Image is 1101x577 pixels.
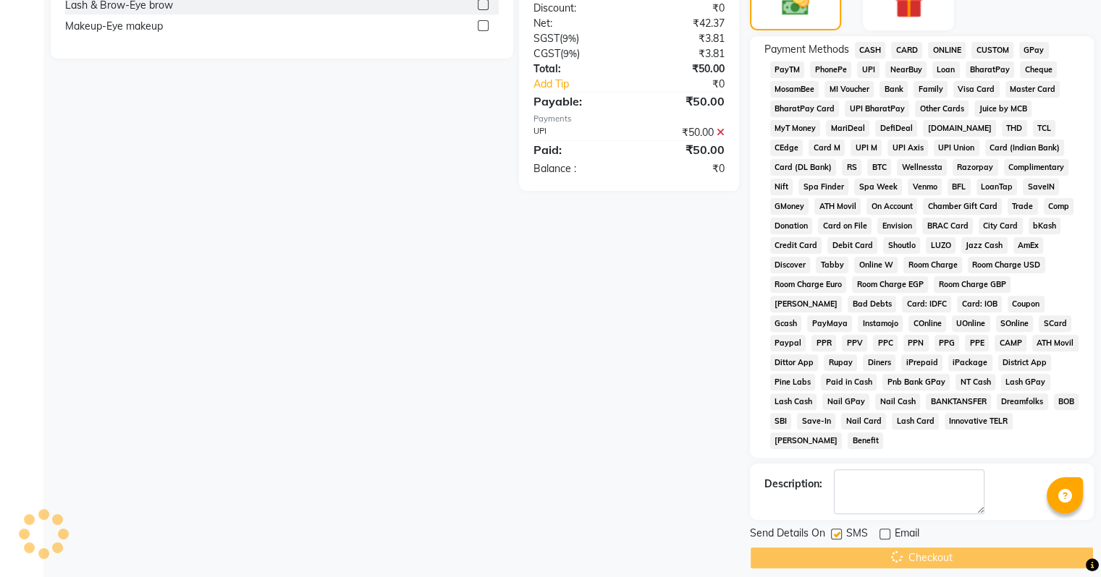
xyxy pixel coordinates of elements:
[852,276,928,293] span: Room Charge EGP
[934,276,1011,293] span: Room Charge GBP
[770,432,843,449] span: [PERSON_NAME]
[629,1,735,16] div: ₹0
[928,42,966,59] span: ONLINE
[923,120,996,137] span: [DOMAIN_NAME]
[523,1,629,16] div: Discount:
[1032,335,1079,351] span: ATH Movil
[914,81,948,98] span: Family
[902,296,951,312] span: Card: IDFC
[1008,198,1038,215] span: Trade
[877,218,916,234] span: Envision
[629,125,735,140] div: ₹50.00
[935,335,960,351] span: PPG
[842,335,867,351] span: PPV
[770,159,837,176] span: Card (DL Bank)
[523,161,629,176] div: Balance :
[1008,296,1045,312] span: Coupon
[1044,198,1074,215] span: Comp
[770,198,809,215] span: GMoney
[821,374,877,390] span: Paid in Cash
[1004,159,1069,176] span: Complimentary
[845,101,909,117] span: UPI BharatPay
[1005,81,1060,98] span: Master Card
[770,179,793,195] span: Nift
[897,159,947,176] span: Wellnessta
[903,257,962,273] span: Room Charge
[770,120,821,137] span: MyT Money
[629,93,735,110] div: ₹50.00
[764,476,822,492] div: Description:
[854,179,902,195] span: Spa Week
[863,354,895,371] span: Diners
[750,526,825,544] span: Send Details On
[523,125,629,140] div: UPI
[892,413,939,429] span: Lash Card
[770,354,819,371] span: Dittor App
[952,315,990,332] span: UOnline
[523,46,629,61] div: ( )
[948,179,971,195] span: BFL
[818,218,872,234] span: Card on File
[770,413,792,429] span: SBI
[770,101,840,117] span: BharatPay Card
[523,31,629,46] div: ( )
[866,198,917,215] span: On Account
[842,159,861,176] span: RS
[562,33,576,44] span: 9%
[841,413,886,429] span: Nail Card
[915,101,969,117] span: Other Cards
[770,61,805,78] span: PayTM
[629,16,735,31] div: ₹42.37
[998,354,1052,371] span: District App
[646,77,735,92] div: ₹0
[875,393,920,410] span: Nail Cash
[822,393,869,410] span: Nail GPay
[770,257,811,273] span: Discover
[934,140,979,156] span: UPI Union
[826,120,869,137] span: MariDeal
[770,218,813,234] span: Donation
[809,140,845,156] span: Card M
[976,179,1018,195] span: LoanTap
[770,237,822,254] span: Credit Card
[770,81,819,98] span: MosamBee
[523,141,629,158] div: Paid:
[851,140,882,156] span: UPI M
[887,140,928,156] span: UPI Axis
[879,81,908,98] span: Bank
[770,374,816,390] span: Pine Labs
[903,335,929,351] span: PPN
[807,315,852,332] span: PayMaya
[629,161,735,176] div: ₹0
[629,46,735,61] div: ₹3.81
[979,218,1023,234] span: City Card
[523,93,629,110] div: Payable:
[770,296,843,312] span: [PERSON_NAME]
[816,257,848,273] span: Tabby
[997,393,1048,410] span: Dreamfolks
[1001,374,1050,390] span: Lash GPay
[523,16,629,31] div: Net:
[867,159,891,176] span: BTC
[824,354,857,371] span: Rupay
[873,335,898,351] span: PPC
[965,335,989,351] span: PPE
[908,315,946,332] span: COnline
[948,354,992,371] span: iPackage
[629,141,735,158] div: ₹50.00
[857,61,879,78] span: UPI
[901,354,942,371] span: iPrepaid
[770,140,803,156] span: CEdge
[533,32,560,45] span: SGST
[953,159,998,176] span: Razorpay
[882,374,950,390] span: Pnb Bank GPay
[1023,179,1059,195] span: SaveIN
[985,140,1065,156] span: Card (Indian Bank)
[883,237,920,254] span: Shoutlo
[1039,315,1071,332] span: SCard
[885,61,927,78] span: NearBuy
[895,526,919,544] span: Email
[945,413,1013,429] span: Innovative TELR
[961,237,1008,254] span: Jazz Cash
[996,315,1034,332] span: SOnline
